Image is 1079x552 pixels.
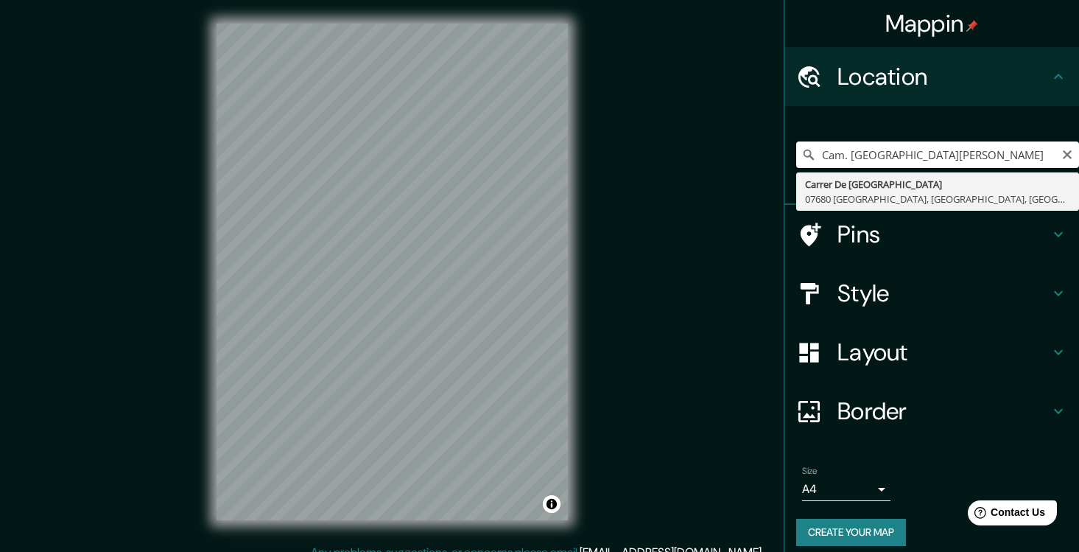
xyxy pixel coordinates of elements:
[217,24,568,520] canvas: Map
[784,264,1079,323] div: Style
[837,62,1050,91] h4: Location
[784,382,1079,441] div: Border
[948,495,1063,536] iframe: Help widget launcher
[805,177,1070,192] div: Carrer De [GEOGRAPHIC_DATA]
[837,220,1050,249] h4: Pins
[837,396,1050,426] h4: Border
[796,142,1079,168] input: Pick your city or area
[885,9,979,38] h4: Mappin
[784,47,1079,106] div: Location
[805,192,1070,206] div: 07680 [GEOGRAPHIC_DATA], [GEOGRAPHIC_DATA], [GEOGRAPHIC_DATA]
[796,519,906,546] button: Create your map
[802,465,818,478] label: Size
[1061,147,1073,161] button: Clear
[784,205,1079,264] div: Pins
[543,495,560,513] button: Toggle attribution
[837,279,1050,308] h4: Style
[784,323,1079,382] div: Layout
[837,338,1050,367] h4: Layout
[966,20,978,32] img: pin-icon.png
[802,478,890,501] div: A4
